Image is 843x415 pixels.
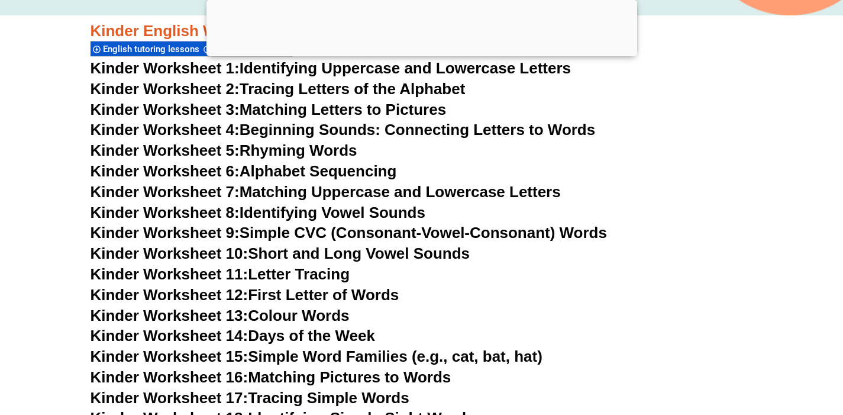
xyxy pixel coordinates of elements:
[91,245,470,262] a: Kinder Worksheet 10:Short and Long Vowel Sounds
[91,59,571,77] a: Kinder Worksheet 1:Identifying Uppercase and Lowercase Letters
[91,245,248,262] span: Kinder Worksheet 10:
[91,389,409,407] a: Kinder Worksheet 17:Tracing Simple Words
[91,204,425,221] a: Kinder Worksheet 8:Identifying Vowel Sounds
[91,265,248,283] span: Kinder Worksheet 11:
[91,183,240,201] span: Kinder Worksheet 7:
[91,121,596,139] a: Kinder Worksheet 4:Beginning Sounds: Connecting Letters to Words
[91,286,399,304] a: Kinder Worksheet 12:First Letter of Words
[91,121,240,139] span: Kinder Worksheet 4:
[91,348,542,365] a: Kinder Worksheet 15:Simple Word Families (e.g., cat, bat, hat)
[91,286,248,304] span: Kinder Worksheet 12:
[91,224,240,242] span: Kinder Worksheet 9:
[91,183,561,201] a: Kinder Worksheet 7:Matching Uppercase and Lowercase Letters
[91,265,350,283] a: Kinder Worksheet 11:Letter Tracing
[91,80,240,98] span: Kinder Worksheet 2:
[91,59,240,77] span: Kinder Worksheet 1:
[91,224,607,242] a: Kinder Worksheet 9:Simple CVC (Consonant-Vowel-Consonant) Words
[91,21,753,41] h3: Kinder English Worksheets
[91,101,240,118] span: Kinder Worksheet 3:
[91,389,248,407] span: Kinder Worksheet 17:
[91,327,375,345] a: Kinder Worksheet 14:Days of the Week
[91,41,201,57] div: English tutoring lessons
[91,162,397,180] a: Kinder Worksheet 6:Alphabet Sequencing
[91,80,466,98] a: Kinder Worksheet 2:Tracing Letters of the Alphabet
[91,368,248,386] span: Kinder Worksheet 16:
[91,327,248,345] span: Kinder Worksheet 14:
[640,281,843,415] iframe: Chat Widget
[91,162,240,180] span: Kinder Worksheet 6:
[201,41,293,57] div: English worksheets
[91,101,447,118] a: Kinder Worksheet 3:Matching Letters to Pictures
[91,307,248,324] span: Kinder Worksheet 13:
[91,141,357,159] a: Kinder Worksheet 5:Rhyming Words
[91,307,350,324] a: Kinder Worksheet 13:Colour Words
[103,44,203,54] span: English tutoring lessons
[91,368,451,386] a: Kinder Worksheet 16:Matching Pictures to Words
[91,348,248,365] span: Kinder Worksheet 15:
[91,141,240,159] span: Kinder Worksheet 5:
[91,204,240,221] span: Kinder Worksheet 8:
